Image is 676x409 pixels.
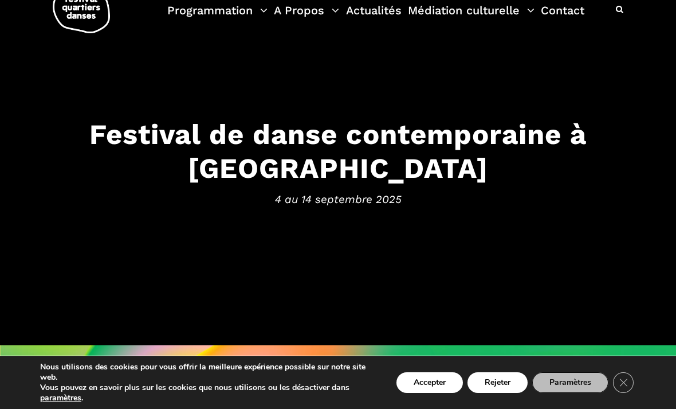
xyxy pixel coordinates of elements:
[167,1,268,20] a: Programmation
[11,191,665,208] span: 4 au 14 septembre 2025
[467,372,528,393] button: Rejeter
[11,118,665,185] h3: Festival de danse contemporaine à [GEOGRAPHIC_DATA]
[346,1,402,20] a: Actualités
[532,372,608,393] button: Paramètres
[40,362,374,383] p: Nous utilisons des cookies pour vous offrir la meilleure expérience possible sur notre site web.
[613,372,634,393] button: Close GDPR Cookie Banner
[396,372,463,393] button: Accepter
[40,383,374,403] p: Vous pouvez en savoir plus sur les cookies que nous utilisons ou les désactiver dans .
[40,393,81,403] button: paramètres
[408,1,534,20] a: Médiation culturelle
[541,1,584,20] a: Contact
[274,1,339,20] a: A Propos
